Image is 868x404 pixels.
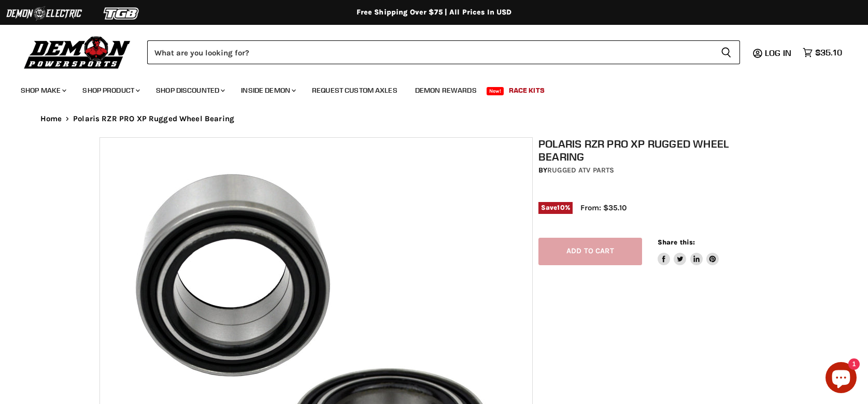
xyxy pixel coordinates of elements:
[501,80,552,101] a: Race Kits
[83,4,161,23] img: TGB Logo 2
[407,80,485,101] a: Demon Rewards
[304,80,405,101] a: Request Custom Axles
[233,80,302,101] a: Inside Demon
[538,165,775,176] div: by
[538,202,573,213] span: Save %
[547,166,614,175] a: Rugged ATV Parts
[765,48,791,58] span: Log in
[798,45,847,60] a: $35.10
[21,34,134,70] img: Demon Powersports
[20,114,849,123] nav: Breadcrumbs
[760,48,798,57] a: Log in
[75,80,146,101] a: Shop Product
[20,8,849,17] div: Free Shipping Over $75 | All Prices In USD
[557,204,564,211] span: 10
[148,80,231,101] a: Shop Discounted
[658,238,695,246] span: Share this:
[73,114,234,123] span: Polaris RZR PRO XP Rugged Wheel Bearing
[147,40,713,64] input: Search
[815,48,842,57] span: $35.10
[580,203,627,212] span: From: $35.10
[5,4,83,23] img: Demon Electric Logo 2
[658,238,719,265] aside: Share this:
[13,76,839,101] ul: Main menu
[822,362,860,396] inbox-online-store-chat: Shopify online store chat
[538,137,775,163] h1: Polaris RZR PRO XP Rugged Wheel Bearing
[40,114,62,123] a: Home
[487,87,504,95] span: New!
[13,80,73,101] a: Shop Make
[147,40,740,64] form: Product
[713,40,740,64] button: Search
